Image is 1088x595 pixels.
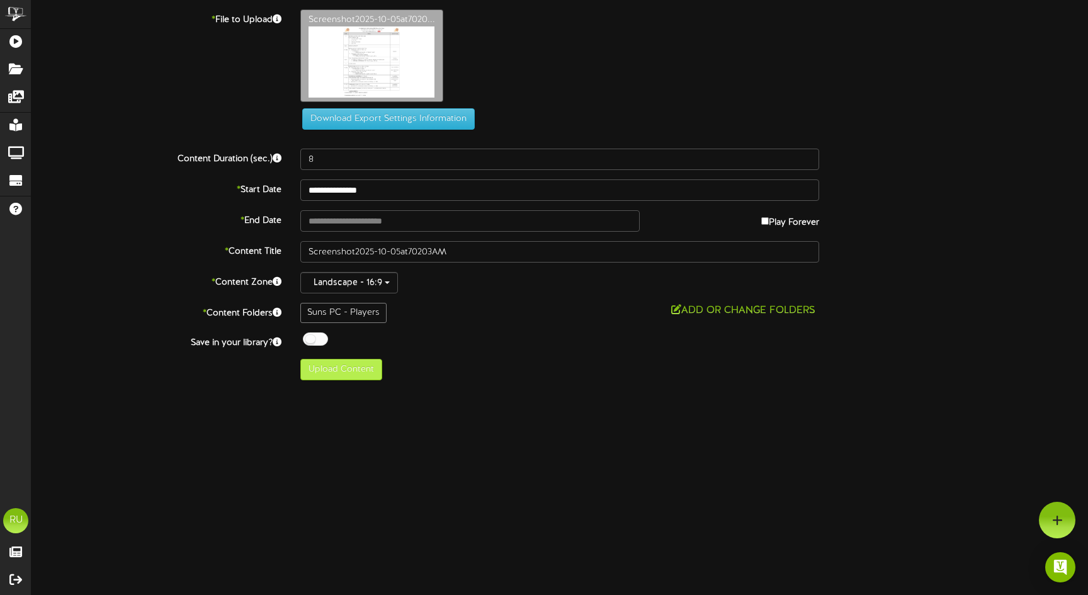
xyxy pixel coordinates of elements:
[22,332,291,349] label: Save in your library?
[3,508,28,533] div: RU
[22,272,291,289] label: Content Zone
[22,210,291,227] label: End Date
[761,217,769,225] input: Play Forever
[22,303,291,320] label: Content Folders
[300,359,382,380] button: Upload Content
[761,210,819,229] label: Play Forever
[300,241,819,263] input: Title of this Content
[300,303,387,323] div: Suns PC - Players
[22,179,291,196] label: Start Date
[22,9,291,26] label: File to Upload
[22,241,291,258] label: Content Title
[296,115,475,124] a: Download Export Settings Information
[300,272,398,293] button: Landscape - 16:9
[302,108,475,130] button: Download Export Settings Information
[667,303,819,319] button: Add or Change Folders
[1045,552,1075,582] div: Open Intercom Messenger
[22,149,291,166] label: Content Duration (sec.)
